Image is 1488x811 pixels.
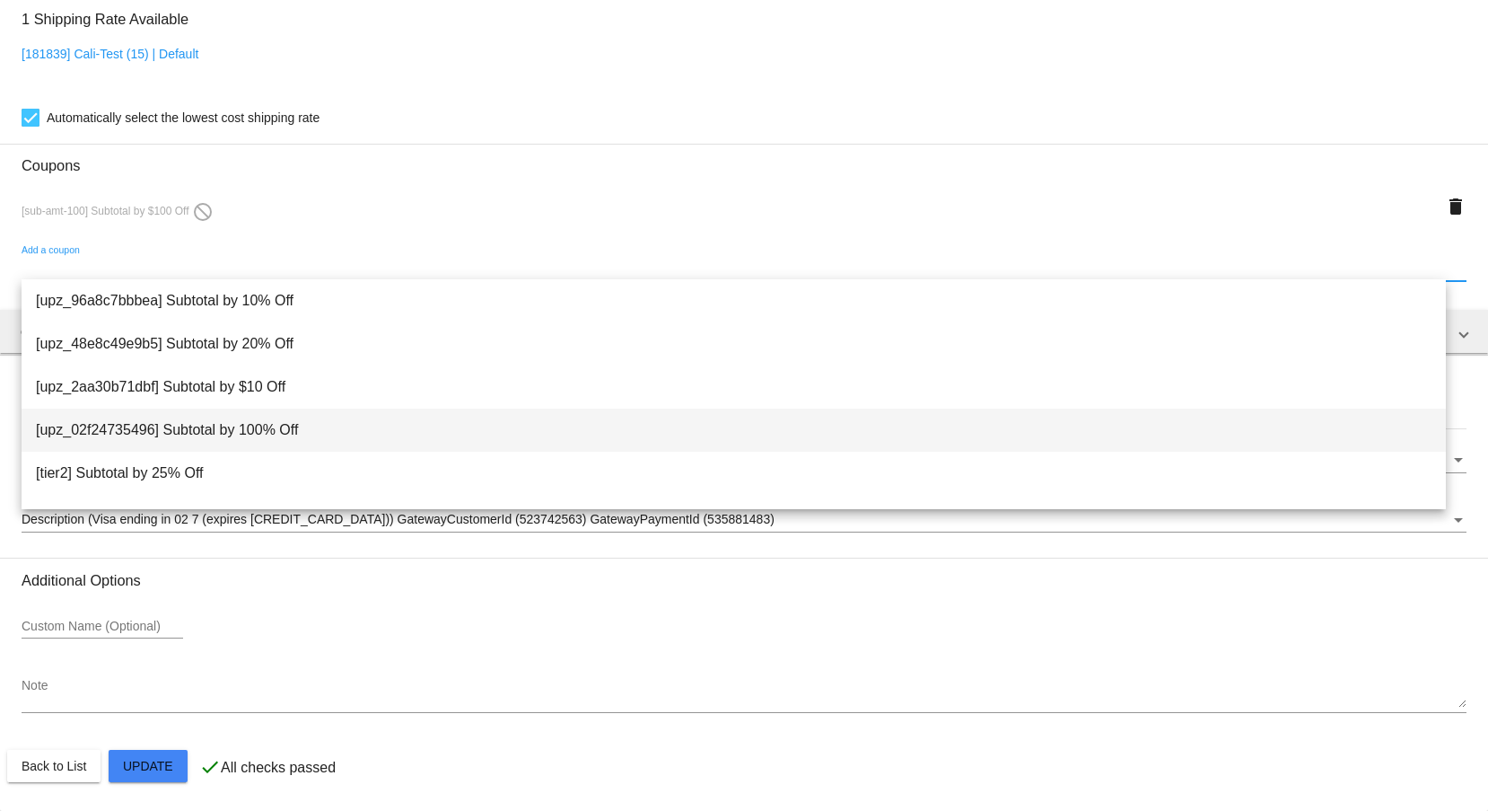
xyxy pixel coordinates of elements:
[36,322,1431,366] span: [upz_48e8c49e9b5] Subtotal by 20% Off
[22,759,86,773] span: Back to List
[1445,196,1466,217] mat-icon: delete
[109,750,188,782] button: Update
[22,512,775,526] span: Description (Visa ending in 02 7 (expires [CREDIT_CARD_DATA])) GatewayCustomerId (523742563) Gate...
[36,409,1431,452] span: [upz_02f24735496] Subtotal by 100% Off
[7,750,101,782] button: Back to List
[22,620,183,634] input: Custom Name (Optional)
[22,47,198,61] a: [181839] Cali-Test (15) | Default
[22,205,214,217] span: [sub-amt-100] Subtotal by $100 Off
[123,759,173,773] span: Update
[22,261,1466,276] input: Add a coupon
[36,452,1431,495] span: [tier2] Subtotal by 25% Off
[22,572,1466,589] h3: Additional Options
[221,760,336,776] p: All checks passed
[36,366,1431,409] span: [upz_2aa30b71dbf] Subtotal by $10 Off
[36,495,1431,538] span: [tier1] Subtotal by 10% Off
[36,279,1431,322] span: [upz_96a8c7bbbea] Subtotal by 10% Off
[21,324,90,339] span: Order total
[199,756,221,778] mat-icon: check
[192,201,214,223] mat-icon: do_not_disturb
[22,144,1466,174] h3: Coupons
[22,513,1466,527] mat-select: Payment Method
[47,107,319,128] span: Automatically select the lowest cost shipping rate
